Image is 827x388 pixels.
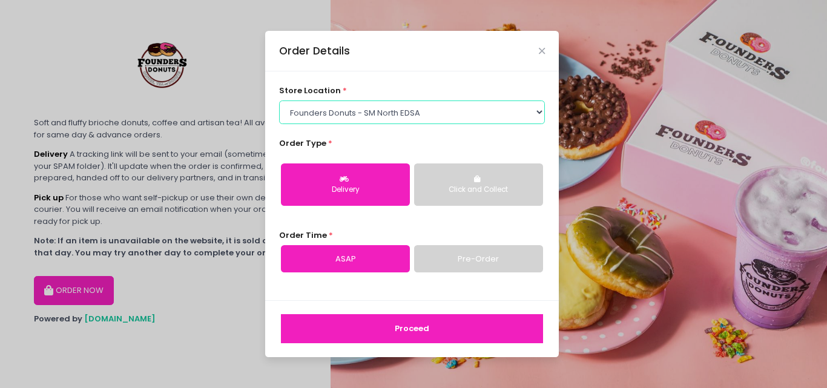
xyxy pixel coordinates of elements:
[289,185,401,196] div: Delivery
[281,245,410,273] a: ASAP
[414,245,543,273] a: Pre-Order
[539,48,545,54] button: Close
[279,43,350,59] div: Order Details
[423,185,535,196] div: Click and Collect
[279,229,327,241] span: Order Time
[279,137,326,149] span: Order Type
[414,163,543,206] button: Click and Collect
[281,314,543,343] button: Proceed
[281,163,410,206] button: Delivery
[279,85,341,96] span: store location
